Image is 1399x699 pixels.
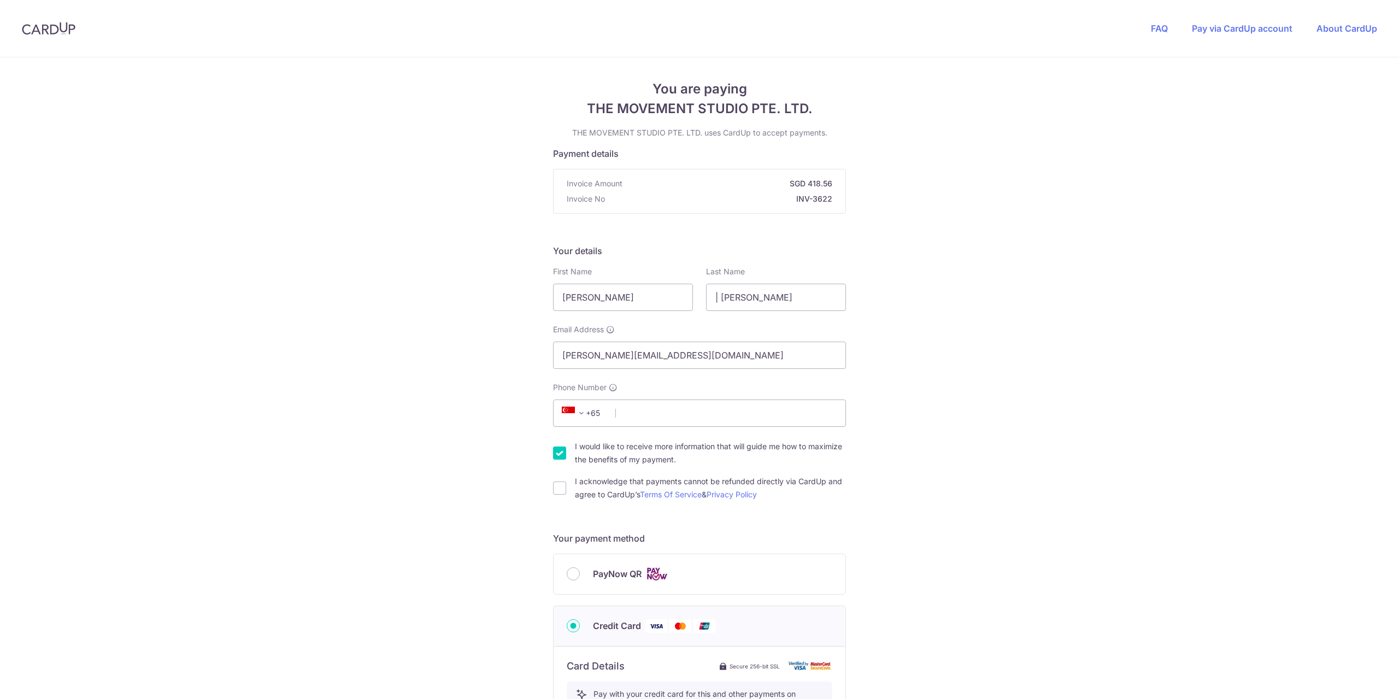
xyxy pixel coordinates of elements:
img: Union Pay [693,619,715,633]
div: Credit Card Visa Mastercard Union Pay [567,619,832,633]
strong: INV-3622 [609,193,832,204]
label: Last Name [706,266,745,277]
input: First name [553,284,693,311]
p: THE MOVEMENT STUDIO PTE. LTD. uses CardUp to accept payments. [553,127,846,138]
img: card secure [789,661,832,671]
img: Visa [645,619,667,633]
a: Privacy Policy [707,490,757,499]
a: FAQ [1151,23,1168,34]
h5: Your details [553,244,846,257]
label: First Name [553,266,592,277]
a: About CardUp [1316,23,1377,34]
div: PayNow QR Cards logo [567,567,832,581]
span: Phone Number [553,382,607,393]
label: I would like to receive more information that will guide me how to maximize the benefits of my pa... [575,440,846,466]
span: PayNow QR [593,567,642,580]
input: Email address [553,342,846,369]
span: Invoice No [567,193,605,204]
a: Pay via CardUp account [1192,23,1292,34]
h6: Card Details [567,660,625,673]
img: Cards logo [646,567,668,581]
span: +65 [559,407,608,420]
a: Terms Of Service [640,490,702,499]
span: Secure 256-bit SSL [730,662,780,671]
img: CardUp [22,22,75,35]
span: Credit Card [593,619,641,632]
strong: SGD 418.56 [627,178,832,189]
span: THE MOVEMENT STUDIO PTE. LTD. [553,99,846,119]
h5: Your payment method [553,532,846,545]
span: Email Address [553,324,604,335]
span: +65 [562,407,588,420]
label: I acknowledge that payments cannot be refunded directly via CardUp and agree to CardUp’s & [575,475,846,501]
span: Invoice Amount [567,178,622,189]
img: Mastercard [669,619,691,633]
span: You are paying [553,79,846,99]
h5: Payment details [553,147,846,160]
input: Last name [706,284,846,311]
